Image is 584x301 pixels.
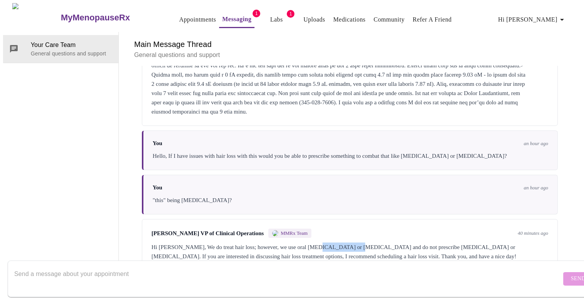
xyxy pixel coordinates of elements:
a: Uploads [303,14,325,25]
a: Appointments [179,14,216,25]
span: Hi [PERSON_NAME] [498,14,567,25]
span: an hour ago [524,140,548,147]
h6: Main Message Thread [134,38,566,50]
button: Appointments [176,12,219,27]
button: Uploads [300,12,328,27]
span: Your Care Team [31,40,112,50]
div: "this" being [MEDICAL_DATA]? [153,196,548,205]
a: Medications [333,14,366,25]
button: Messaging [219,12,255,28]
div: Hello, If I have issues with hair loss with this would you be able to prescribe something to comb... [153,151,548,161]
button: Refer a Friend [409,12,455,27]
button: Hi [PERSON_NAME] [495,12,570,27]
span: [PERSON_NAME] VP of Clinical Operations [151,230,264,237]
span: 40 minutes ago [518,230,548,236]
span: MMRx Team [281,230,308,236]
span: 1 [287,10,294,18]
img: MyMenopauseRx Logo [12,3,60,32]
div: Lorem! I dolo sit'am conse adip. Elit se Doeiu Tempo, INCi Utlab Etdoloremagn, aliq. En admini ve... [151,24,548,116]
textarea: Send a message about your appointment [14,266,561,291]
span: You [153,140,162,147]
a: MyMenopauseRx [60,4,161,31]
p: General questions and support [134,50,566,60]
h3: MyMenopauseRx [61,13,130,23]
button: Medications [330,12,369,27]
a: Refer a Friend [413,14,452,25]
a: Community [374,14,405,25]
div: Hi [PERSON_NAME], We do treat hair loss; however, we use oral [MEDICAL_DATA] or [MEDICAL_DATA] an... [151,242,548,261]
span: You [153,184,162,191]
a: Labs [270,14,283,25]
p: General questions and support [31,50,112,57]
div: Your Care TeamGeneral questions and support [3,35,118,63]
button: Community [371,12,408,27]
a: Messaging [222,14,251,25]
span: an hour ago [524,185,548,191]
img: MMRX [272,230,278,236]
span: 1 [253,10,260,17]
button: Labs [264,12,289,27]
